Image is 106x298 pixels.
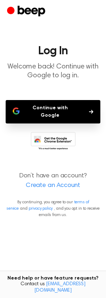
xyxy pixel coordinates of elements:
[7,181,99,191] a: Create an Account
[6,62,100,80] p: Welcome back! Continue with Google to log in.
[6,45,100,57] h1: Log In
[7,5,47,18] a: Beep
[6,199,100,218] p: By continuing, you agree to our and , and you opt in to receive emails from us.
[29,206,53,211] a: privacy policy
[34,282,86,293] a: [EMAIL_ADDRESS][DOMAIN_NAME]
[4,281,102,294] span: Contact us
[6,100,100,123] button: Continue with Google
[6,171,100,191] p: Don’t have an account?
